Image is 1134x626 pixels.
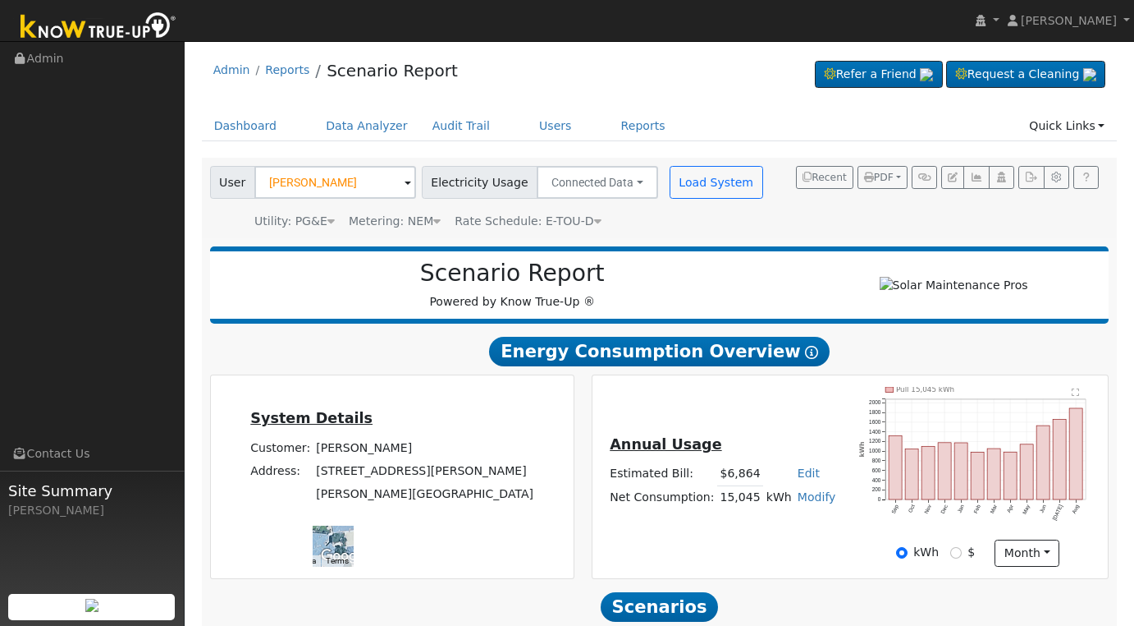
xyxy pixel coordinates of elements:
span: User [210,166,255,199]
td: Estimated Bill: [607,463,717,486]
td: [PERSON_NAME] [313,436,537,459]
rect: onclick="" [1020,444,1033,499]
span: [PERSON_NAME] [1021,14,1117,27]
text: Jan [956,504,965,514]
span: PDF [864,172,894,183]
rect: onclick="" [1053,420,1066,500]
a: Modify [798,490,836,504]
a: Request a Cleaning [946,61,1105,89]
input: $ [950,547,962,559]
u: System Details [250,410,373,426]
u: Annual Usage [610,436,721,453]
rect: onclick="" [938,443,951,499]
text: 1600 [869,419,881,425]
button: month [995,540,1059,568]
text: 2000 [869,399,881,405]
td: $6,864 [717,463,763,486]
div: Metering: NEM [349,213,441,230]
td: Customer: [248,436,313,459]
img: retrieve [1083,68,1096,81]
a: Refer a Friend [815,61,943,89]
text: 800 [871,458,880,463]
text: Apr [1006,504,1016,514]
rect: onclick="" [889,435,902,499]
div: [PERSON_NAME] [8,502,176,519]
label: kWh [913,544,939,561]
td: 15,045 [717,486,763,509]
text: kWh [858,442,866,458]
span: Site Summary [8,480,176,502]
rect: onclick="" [971,453,984,500]
a: Dashboard [202,111,290,141]
text: [DATE] [1051,504,1064,522]
a: Scenario Report [327,61,458,81]
button: Settings [1044,166,1069,189]
a: Help Link [1073,166,1099,189]
img: retrieve [85,599,98,612]
span: Scenarios [601,592,718,622]
div: Powered by Know True-Up ® [218,260,807,311]
img: Google [317,545,371,567]
button: Generate Report Link [912,166,937,189]
img: Solar Maintenance Pros [880,277,1028,294]
a: Data Analyzer [313,111,420,141]
rect: onclick="" [905,449,918,500]
button: Multi-Series Graph [963,166,989,189]
text: 200 [871,487,880,493]
td: [STREET_ADDRESS][PERSON_NAME] [313,459,537,482]
rect: onclick="" [987,449,1000,499]
text: Nov [923,504,933,515]
button: Edit User [941,166,964,189]
button: Recent [796,166,853,189]
td: Net Consumption: [607,486,717,509]
button: PDF [857,166,908,189]
span: Energy Consumption Overview [489,337,829,366]
a: Terms (opens in new tab) [326,556,349,565]
a: Audit Trail [420,111,502,141]
td: [PERSON_NAME][GEOGRAPHIC_DATA] [313,482,537,505]
text: 1000 [869,448,881,453]
a: Quick Links [1017,111,1117,141]
a: Edit [798,467,820,480]
text: 1800 [869,409,881,415]
text: 1200 [869,439,881,444]
label: $ [967,544,975,561]
text: Sep [890,504,900,515]
a: Users [527,111,584,141]
i: Show Help [805,346,818,359]
button: Load System [670,166,763,199]
rect: onclick="" [1036,426,1049,499]
span: Electricity Usage [422,166,537,199]
text: 600 [871,467,880,473]
text: Oct [907,504,916,513]
button: Connected Data [537,166,658,199]
input: kWh [896,547,908,559]
img: retrieve [920,68,933,81]
button: Login As [989,166,1014,189]
text:  [1072,388,1079,396]
text: Pull 15,045 kWh [896,385,954,394]
text: Dec [940,504,949,515]
a: Admin [213,63,250,76]
text: May [1022,504,1032,516]
rect: onclick="" [1004,452,1017,499]
rect: onclick="" [1069,408,1082,499]
rect: onclick="" [954,443,967,499]
text: 0 [878,496,881,502]
rect: onclick="" [921,446,935,499]
text: Aug [1071,504,1081,515]
text: Jun [1039,504,1048,514]
div: Utility: PG&E [254,213,335,230]
text: Mar [989,504,998,515]
td: Address: [248,459,313,482]
td: kWh [763,486,794,509]
img: Know True-Up [12,9,185,46]
a: Reports [609,111,678,141]
button: Export Interval Data [1018,166,1044,189]
text: Feb [972,504,981,514]
a: Open this area in Google Maps (opens a new window) [317,545,371,567]
text: 1400 [869,429,881,435]
h2: Scenario Report [226,260,798,288]
a: Reports [265,63,309,76]
span: Alias: HETOUC [455,214,601,228]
